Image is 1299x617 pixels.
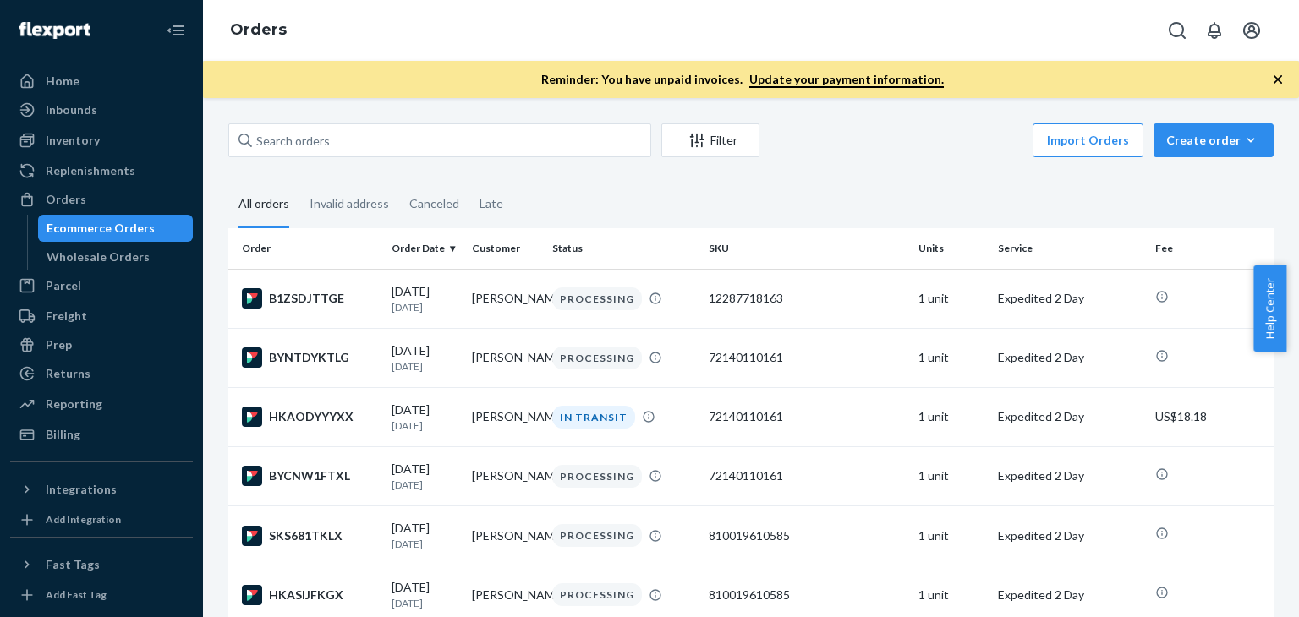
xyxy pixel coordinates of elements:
[392,596,458,610] p: [DATE]
[465,328,545,387] td: [PERSON_NAME]
[552,347,642,369] div: PROCESSING
[1253,265,1286,352] button: Help Center
[545,228,702,269] th: Status
[392,401,458,433] div: [DATE]
[409,182,459,226] div: Canceled
[552,583,642,606] div: PROCESSING
[46,365,90,382] div: Returns
[46,277,81,294] div: Parcel
[392,418,458,433] p: [DATE]
[998,349,1141,366] p: Expedited 2 Day
[46,132,100,149] div: Inventory
[216,6,300,55] ol: breadcrumbs
[998,587,1141,603] p: Expedited 2 Day
[1235,14,1269,47] button: Open account menu
[46,336,72,353] div: Prep
[1154,123,1274,157] button: Create order
[912,506,992,565] td: 1 unit
[912,446,992,505] td: 1 unit
[998,527,1141,544] p: Expedited 2 Day
[912,328,992,387] td: 1 unit
[10,157,193,184] a: Replenishments
[465,446,545,505] td: [PERSON_NAME]
[47,220,155,237] div: Ecommerce Orders
[10,186,193,213] a: Orders
[1033,123,1143,157] button: Import Orders
[709,467,904,484] div: 72140110161
[310,182,389,226] div: Invalid address
[480,182,503,226] div: Late
[46,191,86,208] div: Orders
[709,408,904,425] div: 72140110161
[230,20,287,39] a: Orders
[541,71,944,88] p: Reminder: You have unpaid invoices.
[10,476,193,503] button: Integrations
[1160,14,1194,47] button: Open Search Box
[998,290,1141,307] p: Expedited 2 Day
[552,465,642,488] div: PROCESSING
[46,481,117,498] div: Integrations
[46,162,135,179] div: Replenishments
[392,579,458,610] div: [DATE]
[552,524,642,547] div: PROCESSING
[46,512,121,527] div: Add Integration
[228,123,651,157] input: Search orders
[702,228,911,269] th: SKU
[465,269,545,328] td: [PERSON_NAME]
[242,526,378,546] div: SKS681TKLX
[912,269,992,328] td: 1 unit
[10,127,193,154] a: Inventory
[991,228,1148,269] th: Service
[392,537,458,551] p: [DATE]
[10,585,193,605] a: Add Fast Tag
[709,290,904,307] div: 12287718163
[46,396,102,412] div: Reporting
[10,303,193,330] a: Freight
[465,387,545,446] td: [PERSON_NAME]
[709,587,904,603] div: 810019610585
[1166,132,1261,149] div: Create order
[10,551,193,578] button: Fast Tags
[912,228,992,269] th: Units
[46,426,80,443] div: Billing
[385,228,465,269] th: Order Date
[709,349,904,366] div: 72140110161
[662,132,759,149] div: Filter
[1198,14,1231,47] button: Open notifications
[19,22,90,39] img: Flexport logo
[46,308,87,325] div: Freight
[10,510,193,530] a: Add Integration
[38,243,194,270] a: Wholesale Orders
[10,360,193,387] a: Returns
[1148,387,1274,446] td: US$18.18
[10,390,193,418] a: Reporting
[10,96,193,123] a: Inbounds
[46,587,107,602] div: Add Fast Tag
[228,228,385,269] th: Order
[242,585,378,605] div: HKASIJFKGX
[392,283,458,314] div: [DATE]
[242,466,378,486] div: BYCNW1FTXL
[998,467,1141,484] p: Expedited 2 Day
[392,359,458,374] p: [DATE]
[392,520,458,551] div: [DATE]
[242,347,378,368] div: BYNTDYKTLG
[749,72,944,88] a: Update your payment information.
[552,287,642,310] div: PROCESSING
[998,408,1141,425] p: Expedited 2 Day
[238,182,289,228] div: All orders
[392,478,458,492] p: [DATE]
[46,556,100,573] div: Fast Tags
[661,123,759,157] button: Filter
[1148,228,1274,269] th: Fee
[472,241,539,255] div: Customer
[392,461,458,492] div: [DATE]
[38,215,194,242] a: Ecommerce Orders
[10,272,193,299] a: Parcel
[912,387,992,446] td: 1 unit
[242,407,378,427] div: HKAODYYYXX
[10,421,193,448] a: Billing
[47,248,150,265] div: Wholesale Orders
[46,101,97,118] div: Inbounds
